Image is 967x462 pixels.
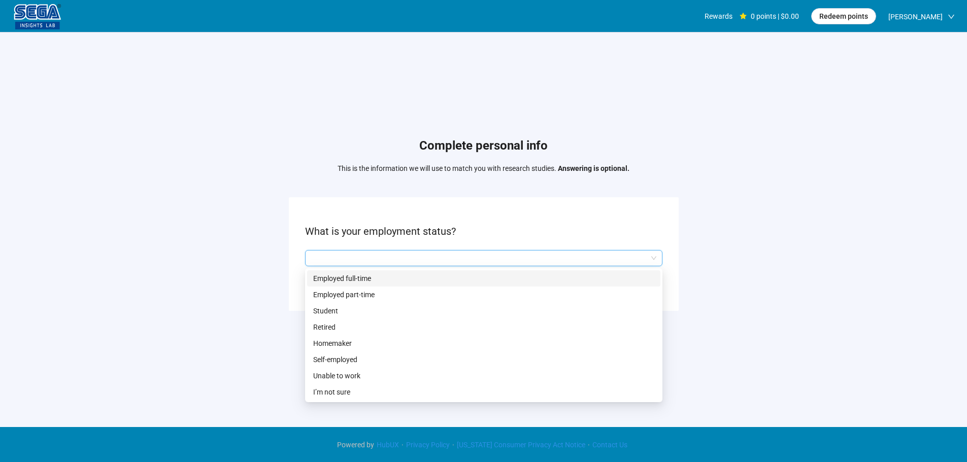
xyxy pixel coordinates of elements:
p: Self-employed [313,354,654,365]
p: I’m not sure [313,386,654,398]
a: [US_STATE] Consumer Privacy Act Notice [454,441,588,449]
span: [PERSON_NAME] [888,1,943,33]
a: Contact Us [590,441,630,449]
span: star [740,13,747,20]
div: · · · [337,439,630,450]
span: Powered by [337,441,374,449]
p: This is the information we will use to match you with research studies. [338,163,629,174]
strong: Answering is optional. [558,164,629,172]
button: Redeem points [811,8,876,24]
a: Privacy Policy [404,441,452,449]
p: What is your employment status? [305,224,662,239]
p: Student [313,305,654,316]
p: Homemaker [313,338,654,349]
h1: Complete personal info [338,136,629,156]
p: Retired [313,322,654,333]
p: Unable to work [313,370,654,381]
span: Redeem points [819,11,868,22]
p: Employed part-time [313,289,654,300]
span: down [948,13,955,20]
a: HubUX [374,441,402,449]
p: Employed full-time [313,273,654,284]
